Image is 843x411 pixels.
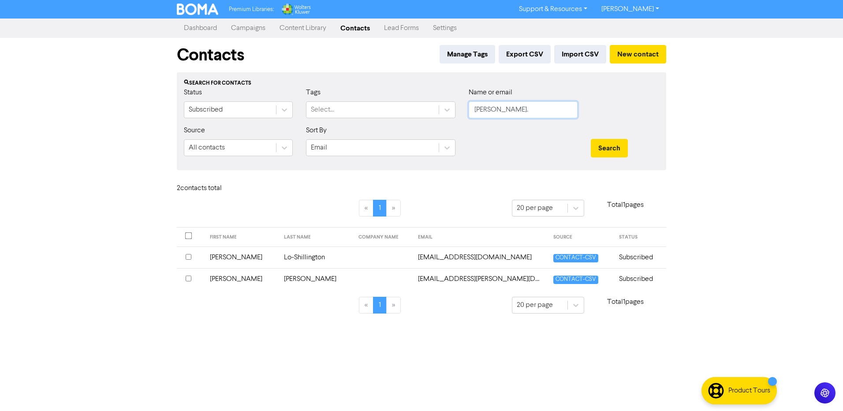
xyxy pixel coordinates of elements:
[279,247,353,268] td: Lo-Shillington
[279,268,353,290] td: [PERSON_NAME]
[584,200,666,210] p: Total 1 pages
[614,228,666,247] th: STATUS
[591,139,628,157] button: Search
[553,276,598,284] span: CONTACT-CSV
[272,19,333,37] a: Content Library
[281,4,311,15] img: Wolters Kluwer
[306,125,327,136] label: Sort By
[732,316,843,411] iframe: Chat Widget
[614,247,666,268] td: Subscribed
[279,228,353,247] th: LAST NAME
[205,228,279,247] th: FIRST NAME
[377,19,426,37] a: Lead Forms
[512,2,594,16] a: Support & Resources
[177,19,224,37] a: Dashboard
[189,105,223,115] div: Subscribed
[517,300,553,310] div: 20 per page
[413,228,548,247] th: EMAIL
[311,105,334,115] div: Select...
[594,2,666,16] a: [PERSON_NAME]
[499,45,551,64] button: Export CSV
[373,297,387,314] a: Page 1 is your current page
[311,142,327,153] div: Email
[614,268,666,290] td: Subscribed
[205,268,279,290] td: [PERSON_NAME]
[189,142,225,153] div: All contacts
[177,45,244,65] h1: Contacts
[353,228,413,247] th: COMPANY NAME
[229,7,274,12] span: Premium Libraries:
[205,247,279,268] td: [PERSON_NAME]
[440,45,495,64] button: Manage Tags
[426,19,464,37] a: Settings
[469,87,512,98] label: Name or email
[177,4,218,15] img: BOMA Logo
[177,184,247,193] h6: 2 contact s total
[184,79,659,87] div: Search for contacts
[584,297,666,307] p: Total 1 pages
[184,125,205,136] label: Source
[184,87,202,98] label: Status
[553,254,598,262] span: CONTACT-CSV
[224,19,272,37] a: Campaigns
[333,19,377,37] a: Contacts
[610,45,666,64] button: New contact
[373,200,387,217] a: Page 1 is your current page
[413,268,548,290] td: alex.roberts.0196@gmail.com
[554,45,606,64] button: Import CSV
[517,203,553,213] div: 20 per page
[306,87,321,98] label: Tags
[548,228,614,247] th: SOURCE
[413,247,548,268] td: alex.lo.shillington@gmail.com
